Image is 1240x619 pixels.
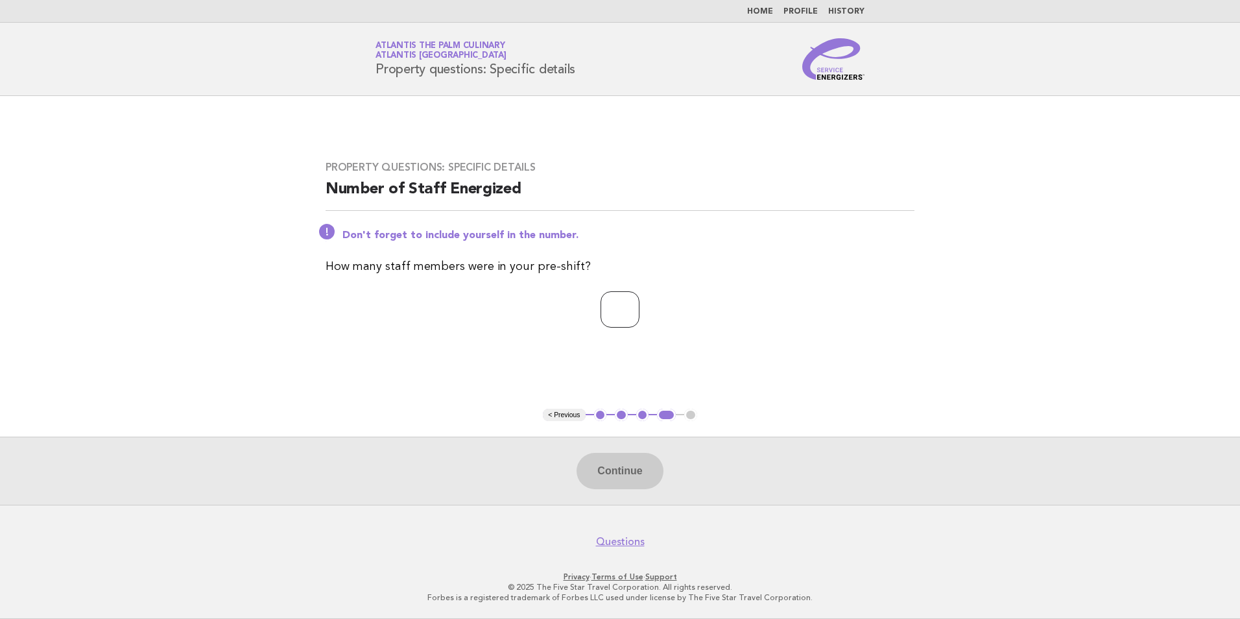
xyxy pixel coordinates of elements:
[645,572,677,581] a: Support
[376,42,575,76] h1: Property questions: Specific details
[376,52,507,60] span: Atlantis [GEOGRAPHIC_DATA]
[594,409,607,422] button: 1
[342,229,914,242] p: Don't forget to include yourself in the number.
[376,42,507,60] a: Atlantis The Palm CulinaryAtlantis [GEOGRAPHIC_DATA]
[326,161,914,174] h3: Property questions: Specific details
[828,8,864,16] a: History
[636,409,649,422] button: 3
[326,258,914,276] p: How many staff members were in your pre-shift?
[326,179,914,211] h2: Number of Staff Energized
[747,8,773,16] a: Home
[591,572,643,581] a: Terms of Use
[223,572,1017,582] p: · ·
[223,582,1017,592] p: © 2025 The Five Star Travel Corporation. All rights reserved.
[596,535,645,548] a: Questions
[657,409,676,422] button: 4
[543,409,585,422] button: < Previous
[223,592,1017,603] p: Forbes is a registered trademark of Forbes LLC used under license by The Five Star Travel Corpora...
[783,8,818,16] a: Profile
[802,38,864,80] img: Service Energizers
[564,572,590,581] a: Privacy
[615,409,628,422] button: 2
